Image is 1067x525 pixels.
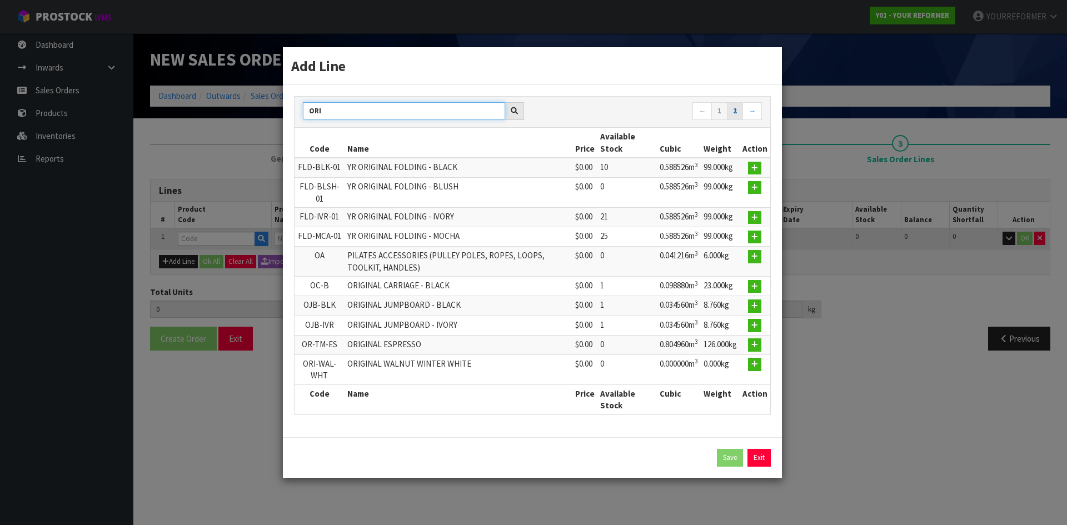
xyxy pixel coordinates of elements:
input: Search products [303,102,505,119]
sup: 3 [695,318,698,326]
td: YR ORIGINAL FOLDING - BLUSH [345,178,573,208]
td: OR-TM-ES [295,335,345,354]
td: 0.000kg [701,354,740,384]
td: 99.000kg [701,158,740,178]
th: Action [740,384,770,414]
sup: 3 [695,230,698,238]
td: FLD-MCA-01 [295,227,345,247]
a: 1 [711,102,727,120]
th: Weight [701,384,740,414]
th: Available Stock [597,384,656,414]
td: 0 [597,335,656,354]
td: YR ORIGINAL FOLDING - IVORY [345,208,573,227]
td: 0.000000m [657,354,701,384]
th: Weight [701,128,740,158]
td: 0.804960m [657,335,701,354]
td: $0.00 [572,277,597,296]
td: FLD-BLSH-01 [295,178,345,208]
td: 1 [597,316,656,335]
td: ORIGINAL JUMPBOARD - BLACK [345,296,573,316]
th: Code [295,384,345,414]
td: 23.000kg [701,277,740,296]
td: 126.000kg [701,335,740,354]
td: 99.000kg [701,208,740,227]
th: Cubic [657,128,701,158]
sup: 3 [695,249,698,257]
td: $0.00 [572,158,597,178]
td: 10 [597,158,656,178]
sup: 3 [695,181,698,188]
td: $0.00 [572,296,597,316]
td: ORIGINAL WALNUT WINTER WHITE [345,354,573,384]
a: Exit [747,449,771,467]
td: YR ORIGINAL FOLDING - BLACK [345,158,573,178]
th: Name [345,384,573,414]
sup: 3 [695,161,698,169]
td: ORIGINAL JUMPBOARD - IVORY [345,316,573,335]
td: $0.00 [572,227,597,247]
th: Available Stock [597,128,656,158]
th: Code [295,128,345,158]
td: 0.098880m [657,277,701,296]
sup: 3 [695,357,698,365]
td: FLD-IVR-01 [295,208,345,227]
th: Price [572,128,597,158]
td: 8.760kg [701,316,740,335]
td: 99.000kg [701,178,740,208]
td: 99.000kg [701,227,740,247]
td: 0 [597,178,656,208]
nav: Page navigation [541,102,762,122]
td: $0.00 [572,316,597,335]
td: PILATES ACCESSORIES (PULLEY POLES, ROPES, LOOPS, TOOLKIT, HANDLES) [345,247,573,277]
a: 2 [727,102,743,120]
td: 0 [597,247,656,277]
td: OJB-BLK [295,296,345,316]
th: Action [740,128,770,158]
a: ← [692,102,712,120]
td: 0.588526m [657,158,701,178]
td: 0.041216m [657,247,701,277]
td: ORIGINAL CARRIAGE - BLACK [345,277,573,296]
td: $0.00 [572,247,597,277]
td: 8.760kg [701,296,740,316]
td: FLD-BLK-01 [295,158,345,178]
td: 0.588526m [657,227,701,247]
td: OJB-IVR [295,316,345,335]
sup: 3 [695,338,698,346]
th: Cubic [657,384,701,414]
td: 0.588526m [657,208,701,227]
td: $0.00 [572,335,597,354]
td: 0.588526m [657,178,701,208]
th: Name [345,128,573,158]
td: OA [295,247,345,277]
td: 1 [597,296,656,316]
td: 0 [597,354,656,384]
td: ORI-WAL-WHT [295,354,345,384]
td: 0.034560m [657,296,701,316]
sup: 3 [695,279,698,287]
td: 0.034560m [657,316,701,335]
td: $0.00 [572,178,597,208]
td: OC-B [295,277,345,296]
sup: 3 [695,299,698,307]
td: 25 [597,227,656,247]
sup: 3 [695,211,698,218]
td: 6.000kg [701,247,740,277]
td: 21 [597,208,656,227]
td: YR ORIGINAL FOLDING - MOCHA [345,227,573,247]
button: Save [717,449,743,467]
td: ORIGINAL ESPRESSO [345,335,573,354]
td: $0.00 [572,208,597,227]
td: $0.00 [572,354,597,384]
h3: Add Line [291,56,774,76]
a: → [742,102,762,120]
th: Price [572,384,597,414]
td: 1 [597,277,656,296]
